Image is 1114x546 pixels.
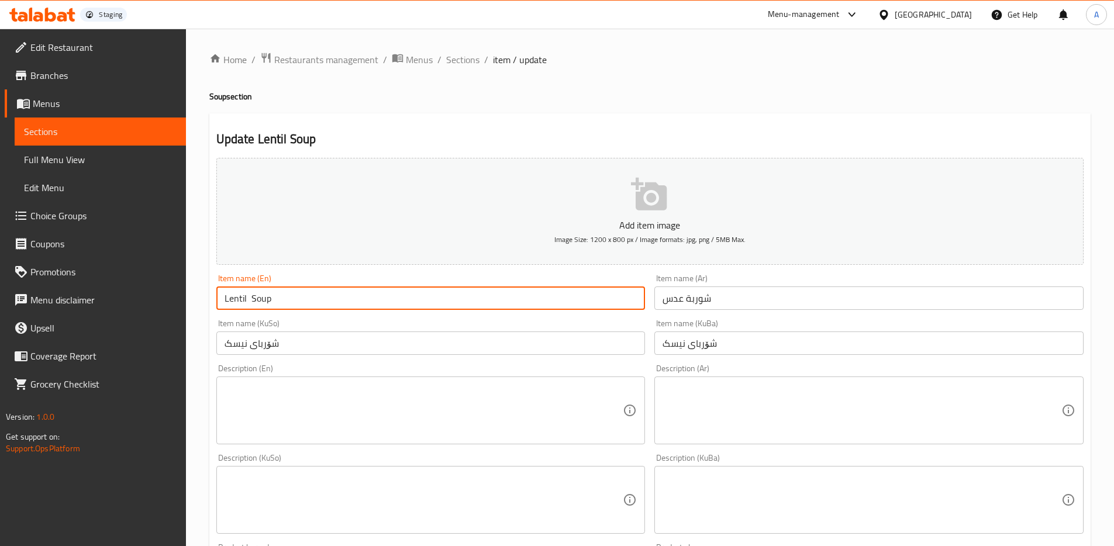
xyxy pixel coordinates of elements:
[6,441,80,456] a: Support.OpsPlatform
[24,125,177,139] span: Sections
[5,370,186,398] a: Grocery Checklist
[30,40,177,54] span: Edit Restaurant
[554,233,746,246] span: Image Size: 1200 x 800 px / Image formats: jpg, png / 5MB Max.
[36,409,54,424] span: 1.0.0
[15,146,186,174] a: Full Menu View
[209,52,1091,67] nav: breadcrumb
[30,265,177,279] span: Promotions
[24,153,177,167] span: Full Menu View
[5,33,186,61] a: Edit Restaurant
[30,293,177,307] span: Menu disclaimer
[209,91,1091,102] h4: Soup section
[5,89,186,118] a: Menus
[15,174,186,202] a: Edit Menu
[5,202,186,230] a: Choice Groups
[216,331,646,355] input: Enter name KuSo
[260,52,378,67] a: Restaurants management
[1094,8,1099,21] span: A
[654,286,1084,310] input: Enter name Ar
[99,10,122,19] div: Staging
[30,377,177,391] span: Grocery Checklist
[768,8,840,22] div: Menu-management
[30,237,177,251] span: Coupons
[437,53,442,67] li: /
[5,61,186,89] a: Branches
[446,53,480,67] a: Sections
[33,96,177,110] span: Menus
[5,314,186,342] a: Upsell
[5,286,186,314] a: Menu disclaimer
[251,53,256,67] li: /
[216,130,1084,148] h2: Update Lentil Soup
[484,53,488,67] li: /
[216,286,646,310] input: Enter name En
[654,331,1084,355] input: Enter name KuBa
[274,53,378,67] span: Restaurants management
[30,209,177,223] span: Choice Groups
[30,349,177,363] span: Coverage Report
[406,53,433,67] span: Menus
[5,342,186,370] a: Coverage Report
[895,8,972,21] div: [GEOGRAPHIC_DATA]
[30,321,177,335] span: Upsell
[6,429,60,444] span: Get support on:
[392,52,433,67] a: Menus
[5,258,186,286] a: Promotions
[493,53,547,67] span: item / update
[24,181,177,195] span: Edit Menu
[209,53,247,67] a: Home
[5,230,186,258] a: Coupons
[234,218,1065,232] p: Add item image
[15,118,186,146] a: Sections
[6,409,35,424] span: Version:
[30,68,177,82] span: Branches
[383,53,387,67] li: /
[216,158,1084,265] button: Add item imageImage Size: 1200 x 800 px / Image formats: jpg, png / 5MB Max.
